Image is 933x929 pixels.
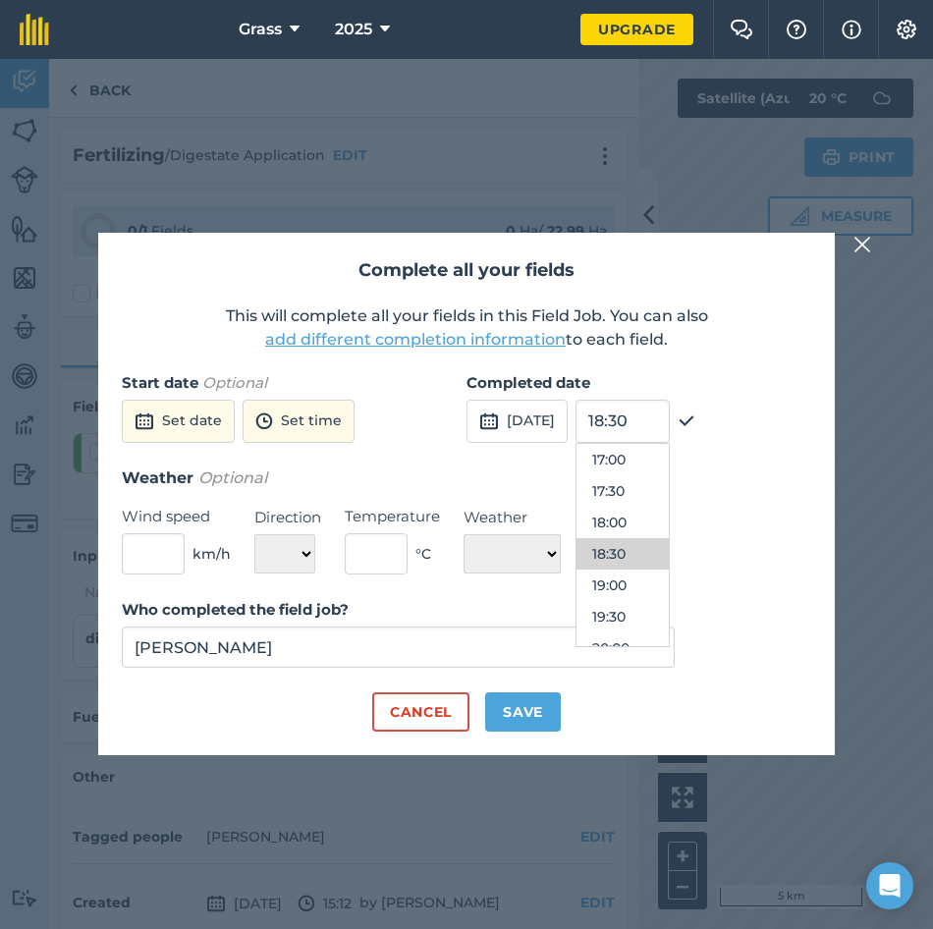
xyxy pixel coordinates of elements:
img: svg+xml;base64,PHN2ZyB4bWxucz0iaHR0cDovL3d3dy53My5vcmcvMjAwMC9zdmciIHdpZHRoPSIxNyIgaGVpZ2h0PSIxNy... [842,18,861,41]
img: svg+xml;base64,PHN2ZyB4bWxucz0iaHR0cDovL3d3dy53My5vcmcvMjAwMC9zdmciIHdpZHRoPSIyMiIgaGVpZ2h0PSIzMC... [853,233,871,256]
img: Two speech bubbles overlapping with the left bubble in the forefront [730,20,753,39]
button: 17:30 [576,475,669,507]
button: Set time [243,400,355,443]
img: A question mark icon [785,20,808,39]
p: This will complete all your fields in this Field Job. You can also to each field. [122,304,811,352]
label: Wind speed [122,505,231,528]
img: A cog icon [895,20,918,39]
img: svg+xml;base64,PD94bWwgdmVyc2lvbj0iMS4wIiBlbmNvZGluZz0idXRmLTgiPz4KPCEtLSBHZW5lcmF0b3I6IEFkb2JlIE... [255,410,273,433]
button: 17:00 [576,444,669,475]
label: Direction [254,506,321,529]
span: Grass [239,18,282,41]
img: svg+xml;base64,PD94bWwgdmVyc2lvbj0iMS4wIiBlbmNvZGluZz0idXRmLTgiPz4KPCEtLSBHZW5lcmF0b3I6IEFkb2JlIE... [135,410,154,433]
div: Open Intercom Messenger [866,862,913,909]
h2: Complete all your fields [122,256,811,285]
strong: Start date [122,373,198,392]
h3: Weather [122,465,811,491]
button: 19:30 [576,601,669,632]
button: Set date [122,400,235,443]
strong: Completed date [466,373,590,392]
button: 18:30 [576,538,669,570]
button: Save [485,692,561,732]
button: 18:00 [576,507,669,538]
img: fieldmargin Logo [20,14,49,45]
em: Optional [198,468,267,487]
button: Cancel [372,692,469,732]
span: 2025 [335,18,372,41]
a: Upgrade [580,14,693,45]
button: 19:00 [576,570,669,601]
label: Weather [464,506,561,529]
button: 20:00 [576,632,669,664]
span: km/h [192,543,231,565]
label: Temperature [345,505,440,528]
em: Optional [202,373,267,392]
button: [DATE] [466,400,568,443]
strong: Who completed the field job? [122,600,349,619]
span: ° C [415,543,431,565]
img: svg+xml;base64,PD94bWwgdmVyc2lvbj0iMS4wIiBlbmNvZGluZz0idXRmLTgiPz4KPCEtLSBHZW5lcmF0b3I6IEFkb2JlIE... [479,410,499,433]
img: svg+xml;base64,PHN2ZyB4bWxucz0iaHR0cDovL3d3dy53My5vcmcvMjAwMC9zdmciIHdpZHRoPSIxOCIgaGVpZ2h0PSIyNC... [678,410,695,433]
button: add different completion information [265,328,566,352]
